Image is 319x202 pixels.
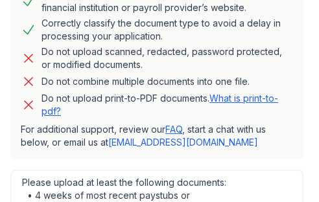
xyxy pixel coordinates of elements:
a: [EMAIL_ADDRESS][DOMAIN_NAME] [108,137,258,148]
a: What is print-to-pdf? [41,93,278,117]
div: Do not combine multiple documents into one file. [41,74,250,89]
p: For additional support, review our , start a chat with us below, or email us at [21,123,293,149]
p: Do not upload print-to-PDF documents. [41,92,293,118]
div: Do not upload scanned, redacted, password protected, or modified documents. [41,45,293,71]
a: FAQ [165,124,182,135]
div: Correctly classify the document type to avoid a delay in processing your application. [41,17,293,43]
